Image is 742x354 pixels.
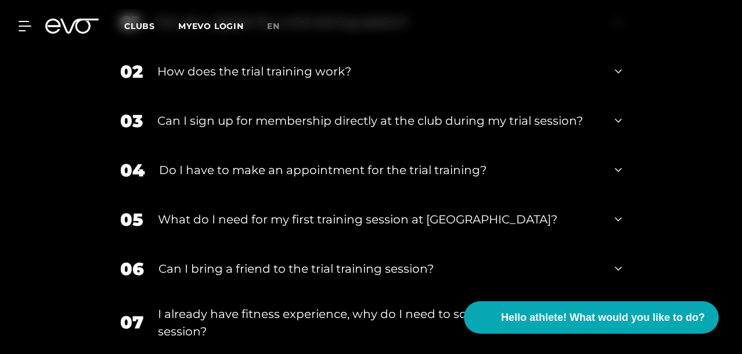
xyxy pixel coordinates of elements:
[158,212,557,226] font: What do I need for my first training session at [GEOGRAPHIC_DATA]?
[157,64,351,78] font: How does the trial training work?
[124,21,155,31] font: Clubs
[120,160,145,181] font: 04
[120,209,143,230] font: 05
[120,312,143,333] font: 07
[120,61,143,82] font: 02
[157,114,583,128] font: Can I sign up for membership directly at the club during my trial session?
[120,110,143,132] font: 03
[178,21,244,31] a: MYEVO LOGIN
[501,312,705,323] font: Hello athlete! What would you like to do?
[124,20,178,31] a: Clubs
[159,163,487,177] font: Do I have to make an appointment for the trial training?
[464,301,719,334] button: Hello athlete! What would you like to do?
[267,20,294,33] a: en
[267,21,280,31] font: en
[120,258,144,280] font: 06
[158,307,590,338] font: I already have fitness experience, why do I need to schedule a trial training session?
[159,262,434,276] font: Can I bring a friend to the trial training session?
